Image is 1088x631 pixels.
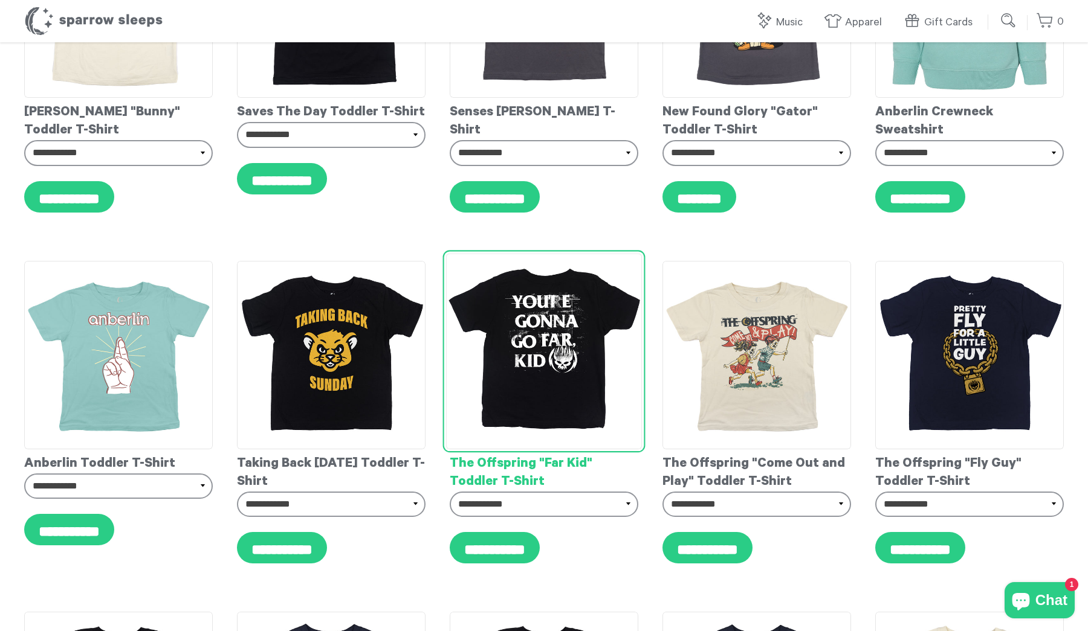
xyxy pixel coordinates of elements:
[997,8,1021,33] input: Submit
[24,261,213,449] img: Anberlin_-_Fingers_Crossed_-_Toddler_T-shirt_grande.jpg
[875,449,1064,492] div: The Offspring "Fly Guy" Toddler T-Shirt
[755,10,809,36] a: Music
[875,261,1064,449] img: TheOffspring-PrettyFly-ToddlerT-shirt_grande.jpg
[450,98,638,140] div: Senses [PERSON_NAME] T-Shirt
[446,253,642,449] img: TheOffspring-GoFar_Back_-ToddlerT-shirt_grande.jpg
[24,98,213,140] div: [PERSON_NAME] "Bunny" Toddler T-Shirt
[1036,9,1064,35] a: 0
[237,98,426,122] div: Saves The Day Toddler T-Shirt
[824,10,888,36] a: Apparel
[903,10,979,36] a: Gift Cards
[450,449,638,492] div: The Offspring "Far Kid" Toddler T-Shirt
[237,261,426,449] img: TakingBackSunday-Panther-ToddlerT-shirt_grande.jpg
[662,98,851,140] div: New Found Glory "Gator" Toddler T-Shirt
[662,261,851,449] img: TheOffspring-ComeOutAndPlay-ToddlerT-shirt_grande.jpg
[237,449,426,492] div: Taking Back [DATE] Toddler T-Shirt
[1001,582,1078,621] inbox-online-store-chat: Shopify online store chat
[875,98,1064,140] div: Anberlin Crewneck Sweatshirt
[24,449,213,473] div: Anberlin Toddler T-Shirt
[662,449,851,492] div: The Offspring "Come Out and Play" Toddler T-Shirt
[24,6,163,36] h1: Sparrow Sleeps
